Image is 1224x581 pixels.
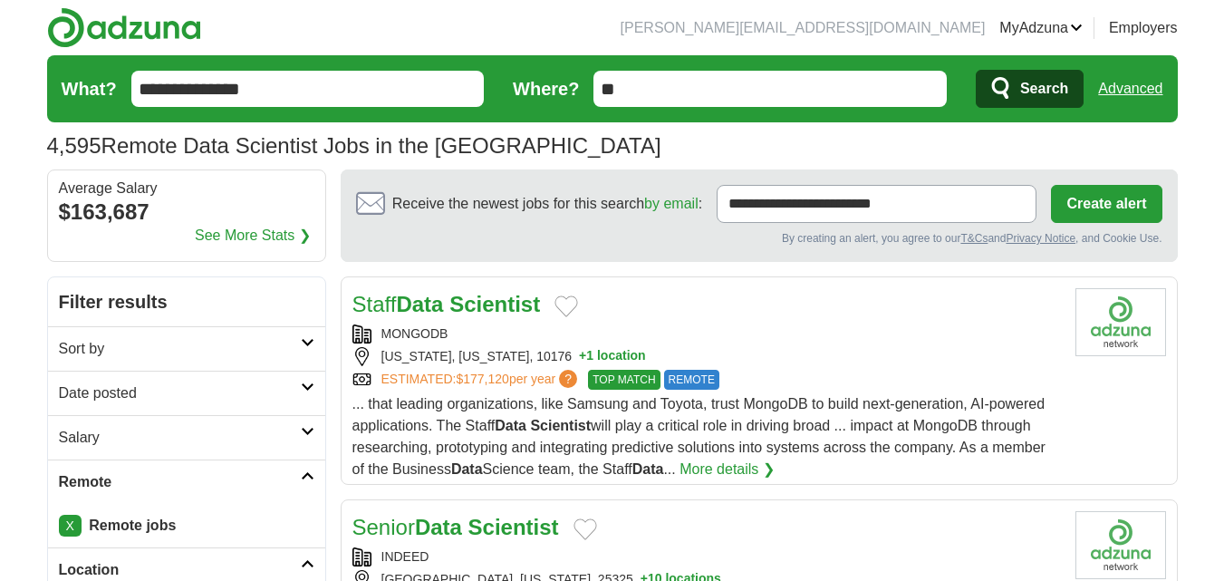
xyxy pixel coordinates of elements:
a: by email [644,196,699,211]
span: REMOTE [664,370,719,390]
button: Add to favorite jobs [554,295,578,317]
strong: Data [495,418,526,433]
span: + [579,347,586,366]
button: Add to favorite jobs [573,518,597,540]
strong: Data [396,292,443,316]
a: StaffData Scientist [352,292,541,316]
h2: Remote [59,471,301,493]
a: ESTIMATED:$177,120per year? [381,370,582,390]
a: Date posted [48,371,325,415]
li: [PERSON_NAME][EMAIL_ADDRESS][DOMAIN_NAME] [621,17,986,39]
h1: Remote Data Scientist Jobs in the [GEOGRAPHIC_DATA] [47,133,661,158]
strong: Scientist [449,292,540,316]
span: $177,120 [456,372,508,386]
button: Search [976,70,1084,108]
img: MongoDB logo [1075,288,1166,356]
h2: Location [59,559,301,581]
div: Average Salary [59,181,314,196]
a: SeniorData Scientist [352,515,559,539]
a: T&Cs [960,232,988,245]
div: $163,687 [59,196,314,228]
strong: Data [451,461,483,477]
div: INDEED [352,547,1061,566]
a: Advanced [1098,71,1162,107]
h2: Sort by [59,338,301,360]
a: Employers [1109,17,1178,39]
a: See More Stats ❯ [195,225,311,247]
h2: Date posted [59,382,301,404]
span: ? [559,370,577,388]
strong: Data [632,461,664,477]
span: TOP MATCH [588,370,660,390]
a: MONGODB [381,326,448,341]
label: What? [62,75,117,102]
img: Company logo [1075,511,1166,579]
a: Remote [48,460,325,504]
span: Receive the newest jobs for this search : [392,193,702,215]
button: Create alert [1051,185,1161,223]
h2: Salary [59,427,301,449]
strong: Scientist [530,418,591,433]
div: [US_STATE], [US_STATE], 10176 [352,347,1061,366]
span: Search [1020,71,1068,107]
strong: Data [415,515,462,539]
div: By creating an alert, you agree to our and , and Cookie Use. [356,230,1162,247]
button: +1 location [579,347,646,366]
a: Sort by [48,326,325,371]
strong: Remote jobs [89,518,176,533]
img: Adzuna logo [47,7,201,48]
a: Salary [48,415,325,460]
a: MyAdzuna [999,17,1083,39]
span: 4,595 [47,130,101,162]
a: Privacy Notice [1006,232,1075,245]
label: Where? [513,75,579,102]
a: X [59,515,82,537]
a: More details ❯ [679,459,775,480]
strong: Scientist [468,515,559,539]
span: ... that leading organizations, like Samsung and Toyota, trust MongoDB to build next-generation, ... [352,396,1046,477]
h2: Filter results [48,277,325,326]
